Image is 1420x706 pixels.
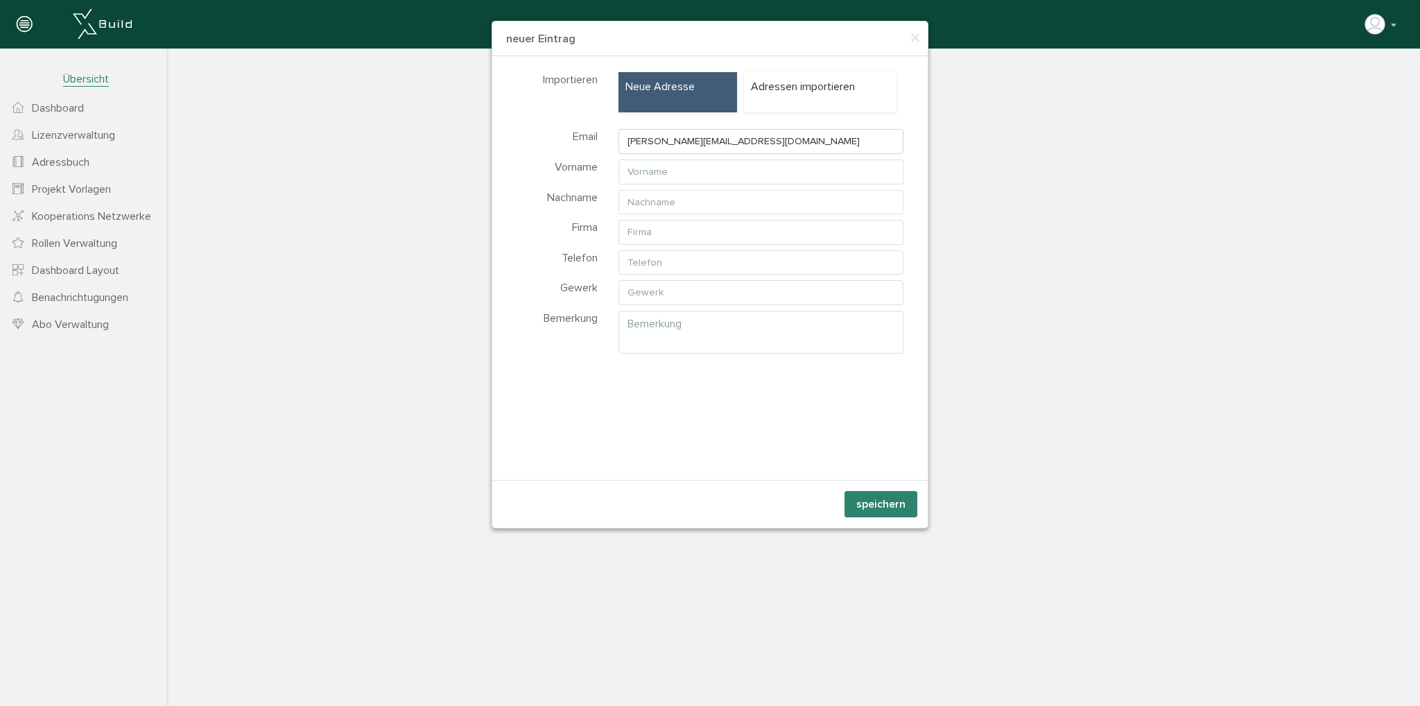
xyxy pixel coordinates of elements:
[73,9,132,39] img: xBuild_Logo_Horizontal_White.png
[32,318,109,332] span: Abo Verwaltung
[32,101,84,115] span: Dashboard
[1351,639,1420,706] div: Chat-Widget
[32,264,119,277] span: Dashboard Layout
[32,155,89,169] span: Adressbuch
[32,236,117,250] span: Rollen Verwaltung
[32,209,151,223] span: Kooperations Netzwerke
[63,72,109,87] span: Übersicht
[1351,639,1420,706] iframe: Chat Widget
[32,291,128,304] span: Benachrichtugungen
[32,182,111,196] span: Projekt Vorlagen
[32,128,115,142] span: Lizenzverwaltung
